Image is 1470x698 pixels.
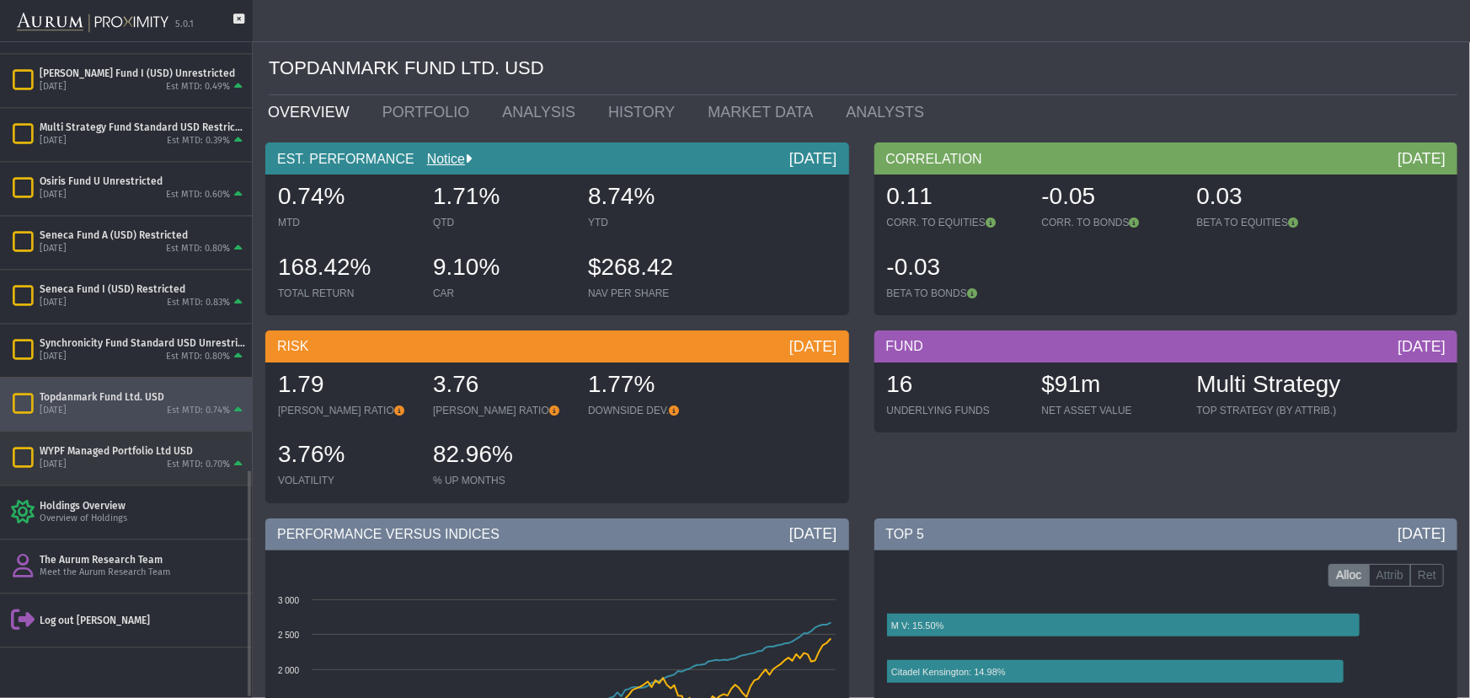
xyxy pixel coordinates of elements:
[433,368,571,404] div: 3.76
[265,518,849,550] div: PERFORMANCE VERSUS INDICES
[40,444,246,458] div: WYPF Managed Portfolio Ltd USD
[167,298,230,310] div: Est MTD: 0.83%
[255,95,370,129] a: OVERVIEW
[1042,404,1180,417] div: NET ASSET VALUE
[40,121,246,134] div: Multi Strategy Fund Standard USD Restricted
[40,298,67,310] div: [DATE]
[1398,523,1446,544] div: [DATE]
[278,666,299,675] text: 2 000
[1197,180,1335,216] div: 0.03
[278,368,416,404] div: 1.79
[40,554,246,567] div: The Aurum Research Team
[1197,404,1341,417] div: TOP STRATEGY (BY ATTRIB.)
[891,667,1006,677] text: Citadel Kensington: 14.98%
[40,136,67,148] div: [DATE]
[166,352,230,364] div: Est MTD: 0.80%
[874,142,1458,174] div: CORRELATION
[596,95,695,129] a: HISTORY
[40,459,67,472] div: [DATE]
[1197,216,1335,229] div: BETA TO EQUITIES
[588,251,726,287] div: $268.42
[1197,368,1341,404] div: Multi Strategy
[433,438,571,474] div: 82.96%
[278,631,299,640] text: 2 500
[414,150,472,169] div: Notice
[1369,564,1412,588] label: Attrib
[833,95,944,129] a: ANALYSTS
[887,404,1025,417] div: UNDERLYING FUNDS
[1042,368,1180,404] div: $91m
[40,282,246,296] div: Seneca Fund I (USD) Restricted
[166,190,230,202] div: Est MTD: 0.60%
[278,183,345,209] span: 0.74%
[265,142,849,174] div: EST. PERFORMANCE
[433,216,571,229] div: QTD
[433,404,571,417] div: [PERSON_NAME] RATIO
[1328,564,1369,588] label: Alloc
[40,390,246,404] div: Topdanmark Fund Ltd. USD
[588,287,726,300] div: NAV PER SHARE
[433,251,571,287] div: 9.10%
[175,19,194,31] div: 5.0.1
[40,513,246,526] div: Overview of Holdings
[874,330,1458,362] div: FUND
[278,287,416,300] div: TOTAL RETURN
[489,95,596,129] a: ANALYSIS
[1398,148,1446,169] div: [DATE]
[433,183,500,209] span: 1.71%
[40,67,246,80] div: [PERSON_NAME] Fund I (USD) Unrestricted
[887,216,1025,229] div: CORR. TO EQUITIES
[167,459,230,472] div: Est MTD: 0.70%
[370,95,490,129] a: PORTFOLIO
[40,352,67,364] div: [DATE]
[166,244,230,256] div: Est MTD: 0.80%
[40,614,246,627] div: Log out [PERSON_NAME]
[588,180,726,216] div: 8.74%
[887,183,933,209] span: 0.11
[891,620,944,631] text: M V: 15.50%
[265,330,849,362] div: RISK
[40,228,246,242] div: Seneca Fund A (USD) Restricted
[167,405,230,418] div: Est MTD: 0.74%
[874,518,1458,550] div: TOP 5
[695,95,833,129] a: MARKET DATA
[278,251,416,287] div: 168.42%
[278,404,416,417] div: [PERSON_NAME] RATIO
[433,474,571,487] div: % UP MONTHS
[17,4,168,41] img: Aurum-Proximity%20white.svg
[40,567,246,580] div: Meet the Aurum Research Team
[1042,216,1180,229] div: CORR. TO BONDS
[887,251,1025,287] div: -0.03
[588,368,726,404] div: 1.77%
[1410,564,1444,588] label: Ret
[789,148,837,169] div: [DATE]
[278,216,416,229] div: MTD
[278,438,416,474] div: 3.76%
[588,216,726,229] div: YTD
[166,82,230,94] div: Est MTD: 0.49%
[40,405,67,418] div: [DATE]
[588,404,726,417] div: DOWNSIDE DEV.
[887,368,1025,404] div: 16
[1042,180,1180,216] div: -0.05
[40,336,246,350] div: Synchronicity Fund Standard USD Unrestricted
[40,82,67,94] div: [DATE]
[887,287,1025,300] div: BETA TO BONDS
[269,42,1457,95] div: TOPDANMARK FUND LTD. USD
[789,523,837,544] div: [DATE]
[414,152,465,166] a: Notice
[40,190,67,202] div: [DATE]
[789,336,837,357] div: [DATE]
[433,287,571,300] div: CAR
[278,596,299,605] text: 3 000
[40,174,246,188] div: Osiris Fund U Unrestricted
[1398,336,1446,357] div: [DATE]
[40,244,67,256] div: [DATE]
[167,136,230,148] div: Est MTD: 0.39%
[278,474,416,487] div: VOLATILITY
[40,500,246,513] div: Holdings Overview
